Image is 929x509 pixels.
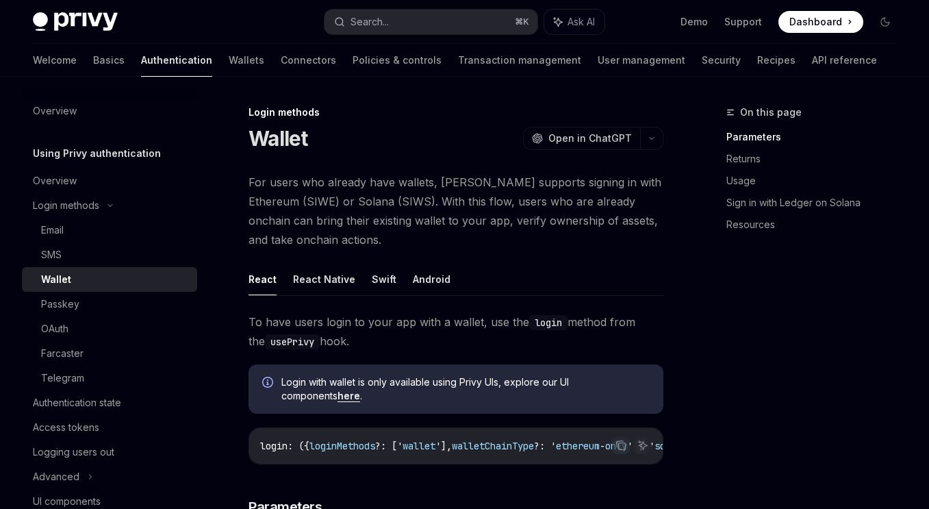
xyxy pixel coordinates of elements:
[22,415,197,440] a: Access tokens
[600,440,605,452] span: -
[281,375,650,403] span: Login with wallet is only available using Privy UIs, explore our UI components .
[789,15,842,29] span: Dashboard
[33,419,99,436] div: Access tokens
[33,173,77,189] div: Overview
[529,315,568,330] code: login
[544,10,605,34] button: Ask AI
[726,214,907,236] a: Resources
[33,197,99,214] div: Login methods
[740,104,802,121] span: On this page
[680,15,708,29] a: Demo
[33,12,118,32] img: dark logo
[22,169,197,193] a: Overview
[724,15,762,29] a: Support
[309,440,375,452] span: loginMethods
[33,395,121,411] div: Authentication state
[22,218,197,243] a: Email
[22,267,197,292] a: Wallet
[634,436,652,454] button: Ask AI
[33,469,79,485] div: Advanced
[372,263,396,295] button: Swift
[141,44,212,77] a: Authentication
[33,103,77,119] div: Overview
[265,334,320,349] code: usePrivy
[288,440,309,452] span: : ({
[435,440,452,452] span: '],
[598,44,685,77] a: User management
[726,148,907,170] a: Returns
[249,263,277,295] button: React
[249,173,663,249] span: For users who already have wallets, [PERSON_NAME] supports signing in with Ethereum (SIWE) or Sol...
[249,126,308,151] h1: Wallet
[249,312,663,351] span: To have users login to your app with a wallet, use the method from the hook.
[22,99,197,123] a: Overview
[568,15,595,29] span: Ask AI
[757,44,796,77] a: Recipes
[22,440,197,464] a: Logging users out
[93,44,125,77] a: Basics
[523,127,640,150] button: Open in ChatGPT
[452,440,534,452] span: walletChainType
[41,370,84,386] div: Telegram
[262,377,276,390] svg: Info
[22,366,197,390] a: Telegram
[812,44,877,77] a: API reference
[654,440,687,452] span: solana
[249,105,663,119] div: Login methods
[702,44,741,77] a: Security
[33,444,114,460] div: Logging users out
[22,390,197,415] a: Authentication state
[375,440,403,452] span: ?: ['
[413,263,450,295] button: Android
[22,292,197,316] a: Passkey
[726,170,907,192] a: Usage
[41,321,68,337] div: OAuth
[22,316,197,341] a: OAuth
[33,44,77,77] a: Welcome
[229,44,264,77] a: Wallets
[874,11,896,33] button: Toggle dark mode
[41,222,64,238] div: Email
[351,14,389,30] div: Search...
[726,192,907,214] a: Sign in with Ledger on Solana
[41,247,62,263] div: SMS
[41,345,84,362] div: Farcaster
[41,271,71,288] div: Wallet
[612,436,630,454] button: Copy the contents from the code block
[605,440,627,452] span: only
[548,132,632,145] span: Open in ChatGPT
[556,440,600,452] span: ethereum
[41,296,79,312] div: Passkey
[403,440,435,452] span: wallet
[778,11,863,33] a: Dashboard
[22,243,197,267] a: SMS
[515,16,529,27] span: ⌘ K
[33,145,161,162] h5: Using Privy authentication
[353,44,442,77] a: Policies & controls
[22,341,197,366] a: Farcaster
[260,440,288,452] span: login
[458,44,581,77] a: Transaction management
[324,10,538,34] button: Search...⌘K
[281,44,336,77] a: Connectors
[338,390,360,402] a: here
[534,440,556,452] span: ?: '
[293,263,355,295] button: React Native
[726,126,907,148] a: Parameters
